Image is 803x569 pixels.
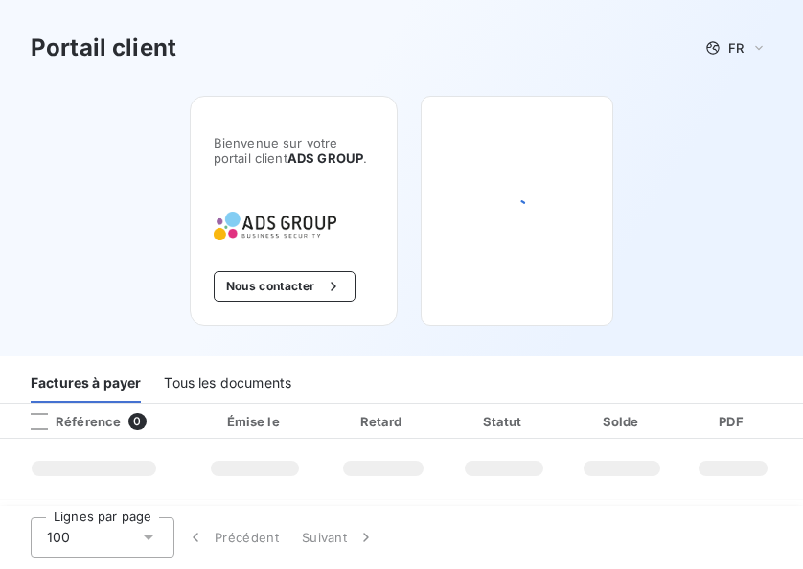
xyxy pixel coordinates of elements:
span: Bienvenue sur votre portail client . [214,135,374,166]
button: Précédent [174,517,290,558]
span: 0 [128,413,146,430]
div: Émise le [193,412,318,431]
div: PDF [684,412,781,431]
img: Company logo [214,212,336,240]
span: ADS GROUP [287,150,363,166]
button: Nous contacter [214,271,356,302]
div: Tous les documents [164,363,291,403]
button: Suivant [290,517,387,558]
h3: Portail client [31,31,176,65]
div: Factures à payer [31,363,141,403]
div: Solde [568,412,677,431]
div: Retard [326,412,441,431]
div: Statut [448,412,561,431]
div: Référence [15,413,121,430]
span: FR [728,40,744,56]
span: 100 [47,528,70,547]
